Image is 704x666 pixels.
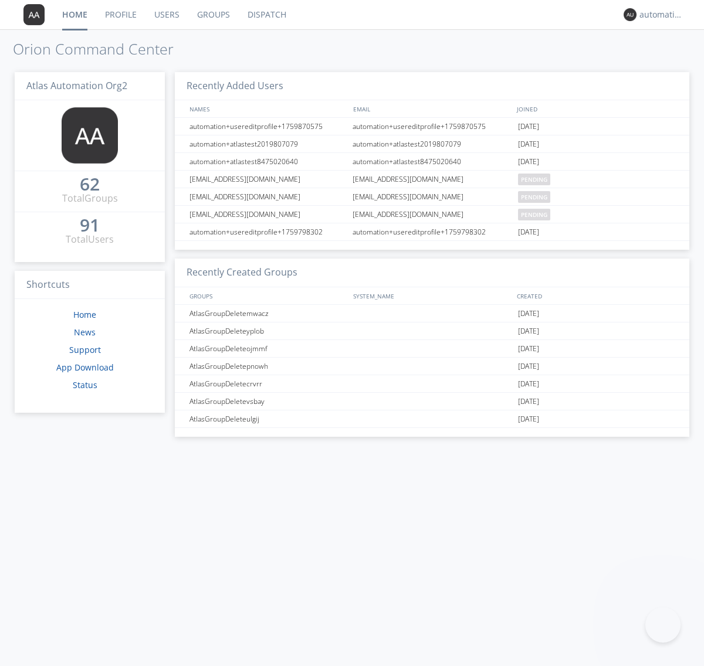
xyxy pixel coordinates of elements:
span: [DATE] [518,358,539,375]
div: automation+usereditprofile+1759798302 [187,223,349,240]
a: [EMAIL_ADDRESS][DOMAIN_NAME][EMAIL_ADDRESS][DOMAIN_NAME]pending [175,188,689,206]
div: 91 [80,219,100,231]
a: [EMAIL_ADDRESS][DOMAIN_NAME][EMAIL_ADDRESS][DOMAIN_NAME]pending [175,171,689,188]
div: automation+atlastest2019807079 [350,135,515,152]
img: 373638.png [62,107,118,164]
a: News [74,327,96,338]
a: 91 [80,219,100,233]
a: [EMAIL_ADDRESS][DOMAIN_NAME][EMAIL_ADDRESS][DOMAIN_NAME]pending [175,206,689,223]
a: AtlasGroupDeleteulgij[DATE] [175,410,689,428]
div: AtlasGroupDeletecrvrr [187,375,349,392]
div: Total Groups [62,192,118,205]
span: [DATE] [518,118,539,135]
div: AtlasGroupDeletepnowh [187,358,349,375]
span: pending [518,174,550,185]
a: Status [73,379,97,390]
div: GROUPS [187,287,347,304]
a: Home [73,309,96,320]
span: [DATE] [518,305,539,322]
span: pending [518,209,550,220]
div: automation+atlastest2019807079 [187,135,349,152]
div: [EMAIL_ADDRESS][DOMAIN_NAME] [350,171,515,188]
img: 373638.png [624,8,637,21]
div: automation+usereditprofile+1759870575 [350,118,515,135]
div: Total Users [66,233,114,246]
div: AtlasGroupDeletemwacz [187,305,349,322]
div: [EMAIL_ADDRESS][DOMAIN_NAME] [350,188,515,205]
div: [EMAIL_ADDRESS][DOMAIN_NAME] [350,206,515,223]
a: AtlasGroupDeletemwacz[DATE] [175,305,689,322]
a: 62 [80,178,100,192]
a: automation+usereditprofile+1759798302automation+usereditprofile+1759798302[DATE] [175,223,689,241]
div: [EMAIL_ADDRESS][DOMAIN_NAME] [187,188,349,205]
span: [DATE] [518,322,539,340]
iframe: Toggle Customer Support [645,607,681,643]
div: JOINED [514,100,678,117]
span: pending [518,191,550,203]
div: EMAIL [350,100,514,117]
div: NAMES [187,100,347,117]
span: [DATE] [518,223,539,241]
div: [EMAIL_ADDRESS][DOMAIN_NAME] [187,171,349,188]
span: [DATE] [518,410,539,428]
div: AtlasGroupDeleteyplob [187,322,349,339]
a: Support [69,344,101,355]
a: AtlasGroupDeletepnowh[DATE] [175,358,689,375]
a: App Download [56,362,114,373]
a: automation+usereditprofile+1759870575automation+usereditprofile+1759870575[DATE] [175,118,689,135]
div: automation+usereditprofile+1759798302 [350,223,515,240]
div: CREATED [514,287,678,304]
a: AtlasGroupDeleteojmmf[DATE] [175,340,689,358]
h3: Recently Added Users [175,72,689,101]
div: SYSTEM_NAME [350,287,514,304]
div: AtlasGroupDeleteojmmf [187,340,349,357]
a: automation+atlastest2019807079automation+atlastest2019807079[DATE] [175,135,689,153]
span: [DATE] [518,135,539,153]
span: [DATE] [518,153,539,171]
a: AtlasGroupDeleteyplob[DATE] [175,322,689,340]
div: automation+usereditprofile+1759870575 [187,118,349,135]
div: automation+atlastest8475020640 [187,153,349,170]
div: 62 [80,178,100,190]
span: [DATE] [518,340,539,358]
div: [EMAIL_ADDRESS][DOMAIN_NAME] [187,206,349,223]
img: 373638.png [23,4,45,25]
span: [DATE] [518,393,539,410]
div: automation+atlas+english0002+org2 [639,9,683,21]
div: AtlasGroupDeletevsbay [187,393,349,410]
a: automation+atlastest8475020640automation+atlastest8475020640[DATE] [175,153,689,171]
a: AtlasGroupDeletevsbay[DATE] [175,393,689,410]
div: automation+atlastest8475020640 [350,153,515,170]
a: AtlasGroupDeletecrvrr[DATE] [175,375,689,393]
div: AtlasGroupDeleteulgij [187,410,349,427]
h3: Shortcuts [15,271,165,300]
h3: Recently Created Groups [175,259,689,287]
span: Atlas Automation Org2 [26,79,127,92]
span: [DATE] [518,375,539,393]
